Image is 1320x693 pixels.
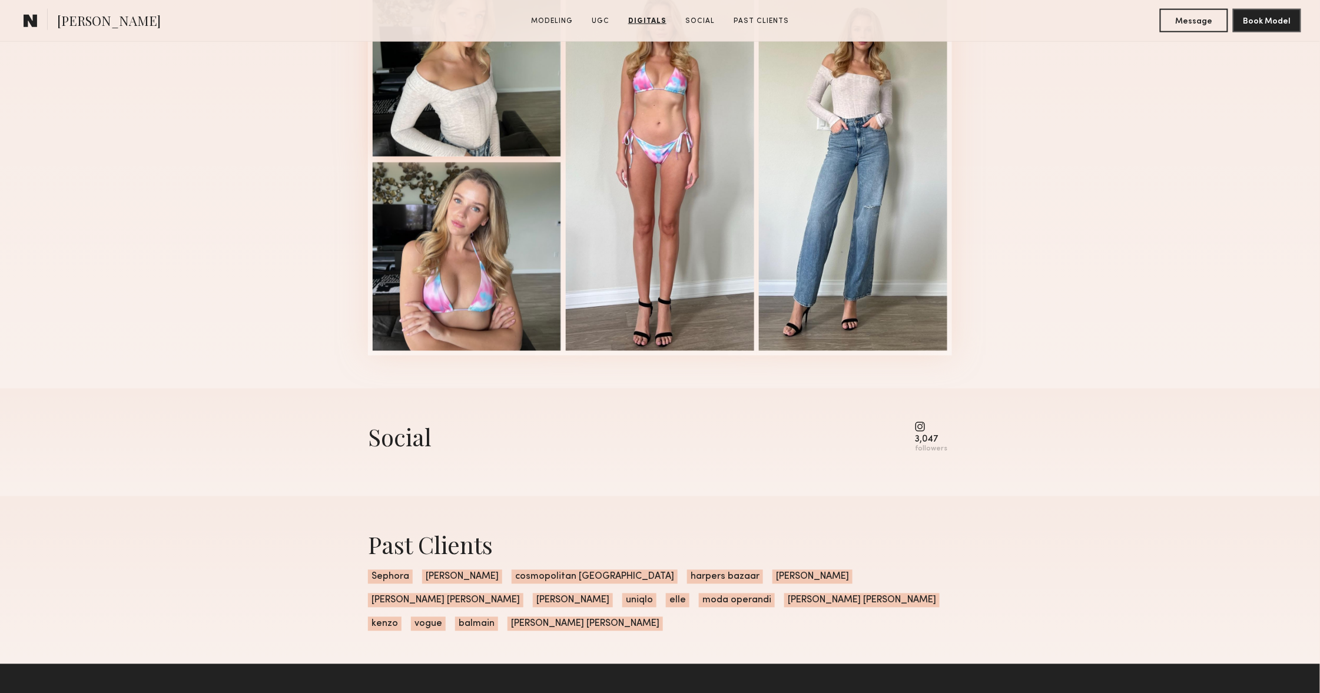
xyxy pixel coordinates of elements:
div: Social [368,422,432,453]
span: elle [666,593,689,608]
span: [PERSON_NAME] [422,570,502,584]
span: Sephora [368,570,413,584]
span: [PERSON_NAME] [533,593,613,608]
a: Book Model [1233,15,1301,25]
a: Digitals [623,16,671,26]
span: [PERSON_NAME] [PERSON_NAME] [784,593,940,608]
div: Past Clients [368,529,952,561]
span: [PERSON_NAME] [PERSON_NAME] [368,593,523,608]
span: kenzo [368,617,402,631]
div: 3,047 [915,436,947,445]
span: [PERSON_NAME] [57,12,161,32]
div: followers [915,445,947,454]
a: UGC [587,16,614,26]
a: Past Clients [729,16,794,26]
span: harpers bazaar [687,570,763,584]
span: vogue [411,617,446,631]
a: Social [681,16,719,26]
span: cosmopolitan [GEOGRAPHIC_DATA] [512,570,678,584]
span: balmain [455,617,498,631]
a: Modeling [526,16,578,26]
button: Message [1160,9,1228,32]
span: [PERSON_NAME] [PERSON_NAME] [508,617,663,631]
button: Book Model [1233,9,1301,32]
span: uniqlo [622,593,656,608]
span: moda operandi [699,593,775,608]
span: [PERSON_NAME] [772,570,853,584]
